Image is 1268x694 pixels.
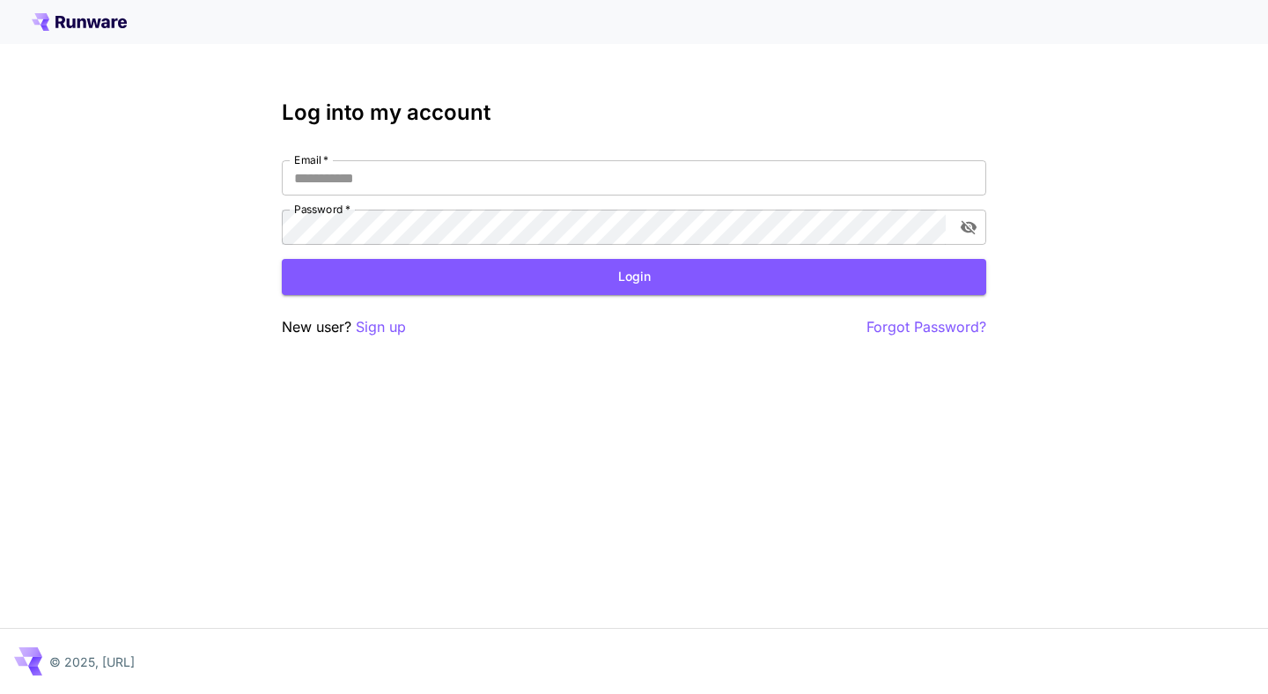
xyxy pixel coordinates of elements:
[866,316,986,338] button: Forgot Password?
[953,211,984,243] button: toggle password visibility
[282,259,986,295] button: Login
[294,152,328,167] label: Email
[356,316,406,338] button: Sign up
[282,100,986,125] h3: Log into my account
[282,316,406,338] p: New user?
[49,653,135,671] p: © 2025, [URL]
[294,202,350,217] label: Password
